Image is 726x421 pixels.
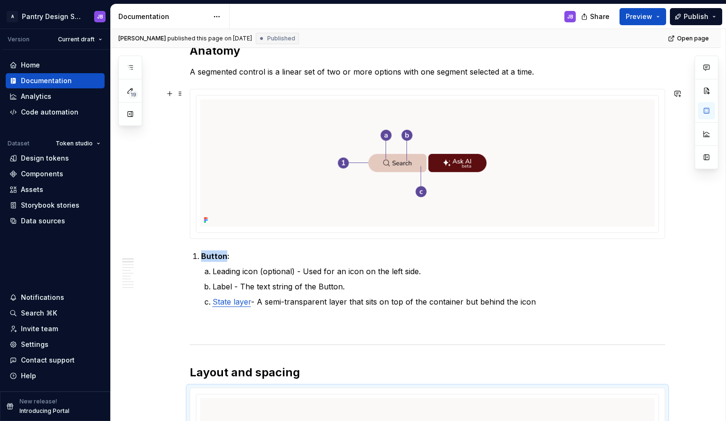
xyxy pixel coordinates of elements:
a: Home [6,57,105,73]
button: Preview [620,8,666,25]
button: Share [576,8,616,25]
a: Components [6,166,105,182]
div: published this page on [DATE] [167,35,252,42]
a: Invite team [6,321,105,336]
p: Label - The text string of the Button. [213,281,665,292]
span: Preview [626,12,652,21]
span: [PERSON_NAME] [118,35,166,42]
div: Analytics [21,92,51,101]
button: APantry Design SystemJB [2,6,108,27]
p: - A semi-transparent layer that sits on top of the container but behind the icon [213,296,665,307]
div: Code automation [21,107,78,117]
div: Components [21,169,63,179]
div: Version [8,36,29,43]
span: 19 [129,91,138,98]
p: New release! [19,398,57,405]
a: Analytics [6,89,105,104]
div: Contact support [21,355,75,365]
a: Documentation [6,73,105,88]
span: Share [590,12,610,21]
button: Publish [670,8,722,25]
div: Documentation [118,12,208,21]
div: Dataset [8,140,29,147]
a: Open page [665,32,713,45]
a: Assets [6,182,105,197]
a: Settings [6,337,105,352]
a: Code automation [6,105,105,120]
button: Token studio [51,137,105,150]
div: Settings [21,340,48,349]
a: State layer [213,297,251,306]
button: Current draft [54,33,106,46]
span: Current draft [58,36,95,43]
strong: Button: [201,251,230,261]
div: Notifications [21,293,64,302]
div: Assets [21,185,43,194]
div: Pantry Design System [22,12,83,21]
div: Search ⌘K [21,308,57,318]
div: Documentation [21,76,72,86]
div: Help [21,371,36,381]
a: Design tokens [6,151,105,166]
span: Open page [677,35,709,42]
span: Token studio [56,140,93,147]
h2: Layout and spacing [190,365,665,380]
a: Data sources [6,213,105,229]
div: Storybook stories [21,201,79,210]
span: Publish [684,12,708,21]
p: Leading icon (optional) - Used for an icon on the left side. [213,266,665,277]
div: Data sources [21,216,65,226]
div: JB [97,13,103,20]
div: Design tokens [21,153,69,163]
a: Storybook stories [6,198,105,213]
span: Published [267,35,295,42]
button: Contact support [6,353,105,368]
div: JB [567,13,573,20]
div: Home [21,60,40,70]
button: Notifications [6,290,105,305]
h2: Anatomy [190,43,665,58]
div: A [7,11,18,22]
button: Help [6,368,105,383]
p: A segmented control is a linear set of two or more options with one segment selected at a time. [190,66,665,77]
button: Search ⌘K [6,306,105,321]
p: Introducing Portal [19,407,69,415]
div: Invite team [21,324,58,334]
